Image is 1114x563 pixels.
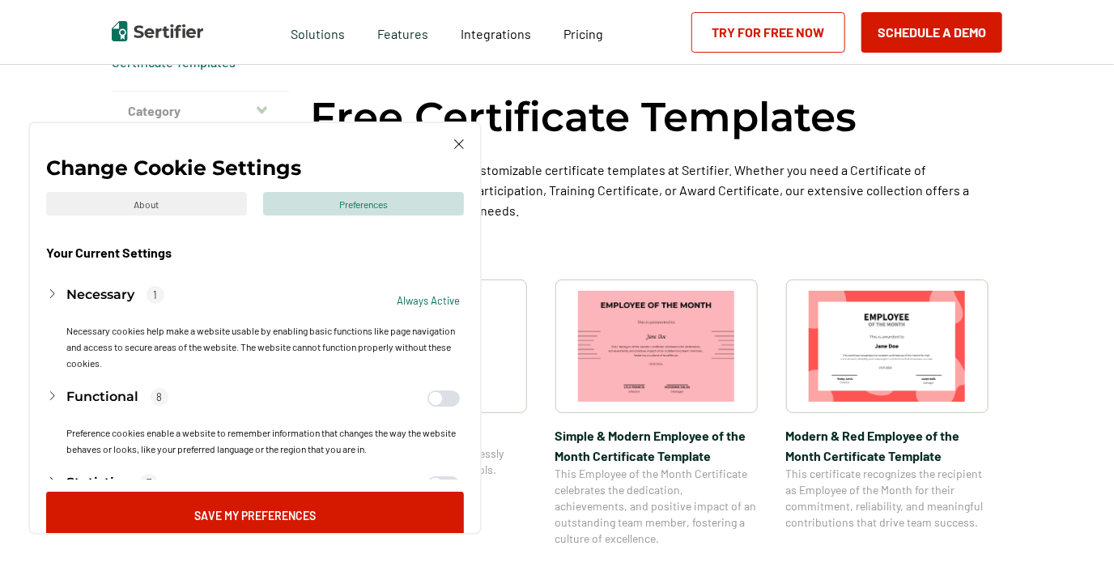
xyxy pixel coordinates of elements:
[66,473,128,493] h3: Statistics
[578,291,735,402] img: Simple & Modern Employee of the Month Certificate Template
[66,387,138,407] h3: Functional
[564,26,604,41] span: Pricing
[263,192,464,215] div: Preferences
[397,292,460,309] p: Always Active
[555,425,758,466] span: Simple & Modern Employee of the Month Certificate Template
[151,388,168,406] p: 8
[291,22,346,42] span: Solutions
[555,279,758,547] a: Simple & Modern Employee of the Month Certificate TemplateSimple & Modern Employee of the Month C...
[461,26,532,41] span: Integrations
[1033,485,1114,563] iframe: Chat Widget
[564,22,604,42] a: Pricing
[46,379,464,465] button: Functional8Preference cookies enable a website to remember information that changes the way the w...
[140,474,158,492] p: 7
[310,160,1002,220] p: Explore a wide selection of customizable certificate templates at Sertifier. Whether you need a C...
[555,466,758,547] span: This Employee of the Month Certificate celebrates the dedication, achievements, and positive impa...
[461,22,532,42] a: Integrations
[46,277,464,379] button: Necessary1Always ActiveNecessary cookies help make a website usable by enabling basic functions l...
[147,286,164,304] p: 1
[454,139,464,149] img: Cookie Popup Close
[861,12,1002,53] button: Schedule a Demo
[786,425,989,466] span: Modern & Red Employee of the Month Certificate Template
[112,21,203,41] img: Sertifier | Digital Credentialing Platform
[786,466,989,531] span: This certificate recognizes the recipient as Employee of the Month for their commitment, reliabil...
[786,279,989,547] a: Modern & Red Employee of the Month Certificate TemplateModern & Red Employee of the Month Certifi...
[112,92,290,130] button: Category
[46,465,464,551] button: Statistics7Statistic cookies help website owners to understand how visitors interact with website...
[46,492,464,538] button: Save My Preferences
[46,160,301,176] p: Change Cookie Settings
[66,424,460,457] p: Preference cookies enable a website to remember information that changes the way the website beha...
[46,192,247,215] div: About
[46,245,172,261] p: Your Current Settings
[378,22,429,42] span: Features
[310,91,857,143] h1: Free Certificate Templates
[809,291,966,402] img: Modern & Red Employee of the Month Certificate Template
[691,12,845,53] a: Try for Free Now
[66,322,460,371] p: Necessary cookies help make a website usable by enabling basic functions like page navigation and...
[66,285,134,305] h3: Necessary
